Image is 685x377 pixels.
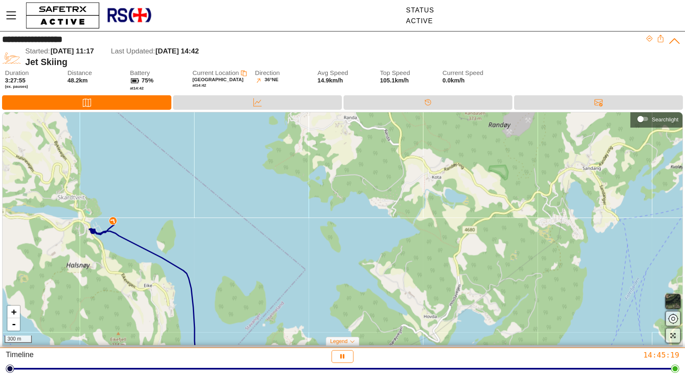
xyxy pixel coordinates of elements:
[155,47,199,55] span: [DATE] 14:42
[514,95,683,110] div: Messages
[5,77,26,84] span: 3:27:55
[25,57,646,68] div: Jet Skiing
[7,318,20,331] a: Zoom out
[5,84,58,89] span: (ex. pauses)
[130,86,144,90] span: at 14:42
[5,70,58,77] span: Duration
[330,338,348,344] span: Legend
[142,77,154,84] span: 75%
[5,336,32,343] div: 300 m
[25,47,50,55] span: Started:
[442,77,495,84] span: 0.0km/h
[111,47,155,55] span: Last Updated:
[255,70,308,77] span: Direction
[192,77,243,82] span: [GEOGRAPHIC_DATA]
[67,70,120,77] span: Distance
[106,2,152,29] img: RescueLogo.png
[635,113,678,125] div: Searchlight
[652,116,678,123] div: Searchlight
[192,83,206,87] span: at 14:42
[457,350,679,360] div: 14:45:19
[67,77,88,84] span: 48.2km
[173,95,342,110] div: Data
[344,95,512,110] div: Timeline
[442,70,495,77] span: Current Speed
[317,70,370,77] span: Avg Speed
[130,70,183,77] span: Battery
[50,47,94,55] span: [DATE] 11:17
[380,77,409,84] span: 105.1km/h
[272,77,279,84] span: NE
[380,70,433,77] span: Top Speed
[406,7,434,14] div: Status
[317,77,343,84] span: 14.9km/h
[6,350,228,363] div: Timeline
[109,217,117,225] img: PathDirectionCurrent.svg
[406,17,434,25] div: Active
[264,77,272,84] span: 36°
[192,69,239,76] span: Current Location
[2,47,21,66] img: JET_SKIING.svg
[7,306,20,318] a: Zoom in
[2,95,171,110] div: Map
